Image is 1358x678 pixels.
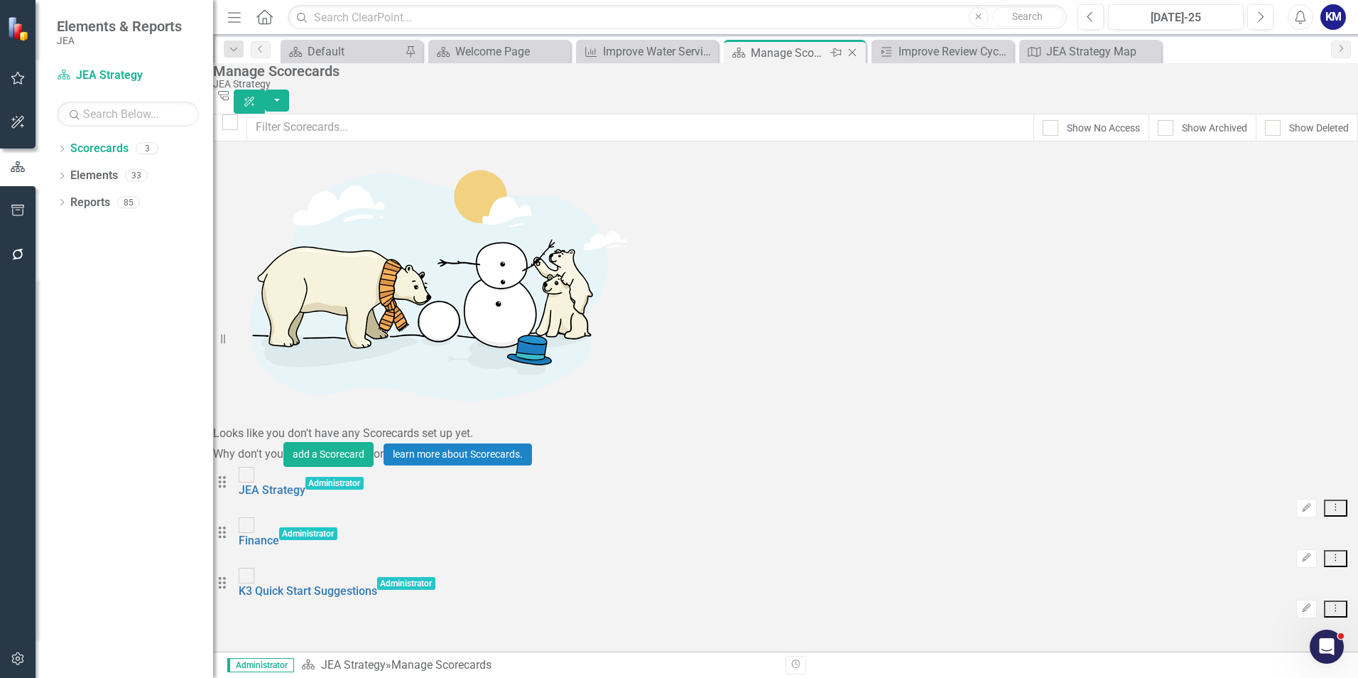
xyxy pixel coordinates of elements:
span: Administrator [305,477,364,490]
img: Getting started [213,141,639,426]
small: JEA [57,35,182,46]
div: Default [308,43,401,60]
span: Administrator [377,577,436,590]
div: Improve Review Cycles [898,43,1010,60]
div: 85 [117,196,140,208]
div: JEA Strategy [213,79,1351,90]
a: JEA Strategy [321,658,386,672]
div: JEA Strategy Map [1046,43,1158,60]
a: Welcome Page [432,43,567,60]
span: or [374,447,384,461]
a: Reports [70,195,110,211]
a: Scorecards [70,141,129,157]
img: ClearPoint Strategy [7,16,32,41]
span: Administrator [227,658,294,672]
button: KM [1320,4,1346,30]
a: K3 Quick Start Suggestions [239,584,377,598]
div: 33 [125,170,148,182]
a: Improve Water Services Development Services and Standards [580,43,715,60]
span: Elements & Reports [57,18,182,35]
div: » Manage Scorecards [301,657,775,674]
div: Improve Water Services Development Services and Standards [603,43,715,60]
a: JEA Strategy [57,68,199,84]
button: Search [992,7,1063,27]
span: Why don't you [213,447,283,461]
span: Administrator [279,527,338,540]
a: Improve Review Cycles [875,43,1010,60]
input: Search ClearPoint... [288,5,1067,30]
a: learn more about Scorecards. [384,443,532,466]
iframe: Intercom live chat [1310,630,1344,664]
div: Looks like you don't have any Scorecards set up yet. [213,426,1358,442]
a: Default [284,43,401,60]
div: Manage Scorecards [213,63,1351,79]
div: Manage Scorecards [751,44,827,62]
a: Elements [70,168,118,184]
div: [DATE]-25 [1113,9,1239,26]
div: Show No Access [1067,121,1140,135]
input: Search Below... [57,102,199,127]
div: Welcome Page [455,43,567,60]
input: Filter Scorecards... [246,114,1034,141]
a: JEA Strategy Map [1023,43,1158,60]
a: Finance [239,534,279,547]
a: JEA Strategy [239,483,305,497]
div: Show Archived [1182,121,1247,135]
button: add a Scorecard [283,442,374,467]
span: Search [1012,11,1043,22]
div: Show Deleted [1289,121,1349,135]
div: 3 [136,143,158,155]
button: [DATE]-25 [1108,4,1244,30]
